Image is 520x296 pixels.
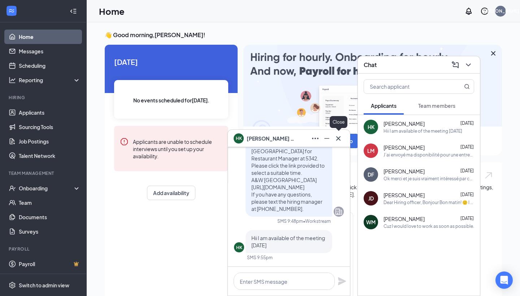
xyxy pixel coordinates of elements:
[464,84,470,89] svg: MagnifyingGlass
[19,76,81,84] div: Reporting
[9,76,16,84] svg: Analysis
[364,80,450,93] input: Search applicant
[19,185,74,192] div: Onboarding
[9,282,16,289] svg: Settings
[147,186,195,200] button: Add availability
[8,7,15,14] svg: WorkstreamLogo
[19,195,81,210] a: Team
[19,44,81,58] a: Messages
[338,277,346,286] svg: Plane
[9,246,79,252] div: Payroll
[70,8,77,15] svg: Collapse
[383,199,474,206] div: Dear Hiring officer, Bonjour Bon matin! 🙂 I am just wondering if your company is accepting [DEMOG...
[418,102,455,109] span: Team members
[450,59,461,71] button: ComposeMessage
[19,30,81,44] a: Home
[243,45,502,127] img: payroll-large.gif
[368,123,374,131] div: HK
[19,224,81,239] a: Surveys
[460,144,474,150] span: [DATE]
[99,5,125,17] h1: Home
[368,195,374,202] div: JD
[9,170,79,176] div: Team Management
[367,147,374,154] div: LM
[460,192,474,197] span: [DATE]
[303,218,331,224] span: • Workstream
[19,120,81,134] a: Sourcing Tools
[460,168,474,173] span: [DATE]
[311,134,320,143] svg: Ellipses
[133,137,222,160] div: Applicants are unable to schedule interviews until you set up your availability.
[368,171,374,178] div: DF
[464,7,473,16] svg: Notifications
[9,185,16,192] svg: UserCheck
[19,282,69,289] div: Switch to admin view
[383,176,474,182] div: Ok merci et je suis vraiment intéressé par ce poste je suis disponible à tout moment
[383,191,425,199] span: [PERSON_NAME]
[489,49,498,58] svg: Cross
[309,133,321,144] button: Ellipses
[105,31,502,39] h3: 👋 Good morning, [PERSON_NAME] !
[495,271,513,289] div: Open Intercom Messenger
[460,216,474,221] span: [DATE]
[19,257,81,271] a: PayrollCrown
[19,105,81,120] a: Applicants
[383,120,425,127] span: [PERSON_NAME]
[19,134,81,149] a: Job Postings
[371,102,396,109] span: Applicants
[460,120,474,126] span: [DATE]
[120,137,129,146] svg: Error
[484,171,493,180] img: open.6027fd2a22e1237b5b06.svg
[333,133,344,144] button: Cross
[321,133,333,144] button: Minimize
[277,218,303,224] div: SMS 9:48pm
[330,116,347,128] div: Close
[19,210,81,224] a: Documents
[334,207,343,216] svg: Company
[19,149,81,163] a: Talent Network
[9,94,79,101] div: Hiring
[480,7,489,16] svg: QuestionInfo
[247,255,273,261] div: SMS 9:55pm
[482,8,519,14] div: [PERSON_NAME]
[236,244,242,251] div: HK
[383,168,425,175] span: [PERSON_NAME]
[383,152,474,158] div: J’ai envoyé ma disponibilité pour une entrevue. Je le sais pas si vous l’avez reçu! Pour le poste...
[114,56,228,67] span: [DATE]
[364,61,377,69] h3: Chat
[383,144,425,151] span: [PERSON_NAME]
[19,58,81,73] a: Scheduling
[322,134,331,143] svg: Minimize
[366,218,376,226] div: WM
[383,215,425,222] span: [PERSON_NAME]
[464,61,473,69] svg: ChevronDown
[133,96,209,104] span: No events scheduled for [DATE] .
[383,223,474,229] div: Cuz I would love to work as soon as possible.
[463,59,474,71] button: ChevronDown
[251,235,325,248] span: Hii I am available of the meeting [DATE]
[451,61,460,69] svg: ComposeMessage
[334,134,343,143] svg: Cross
[383,128,462,134] div: Hii I am available of the meeting [DATE]
[247,134,297,142] span: [PERSON_NAME] Kaur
